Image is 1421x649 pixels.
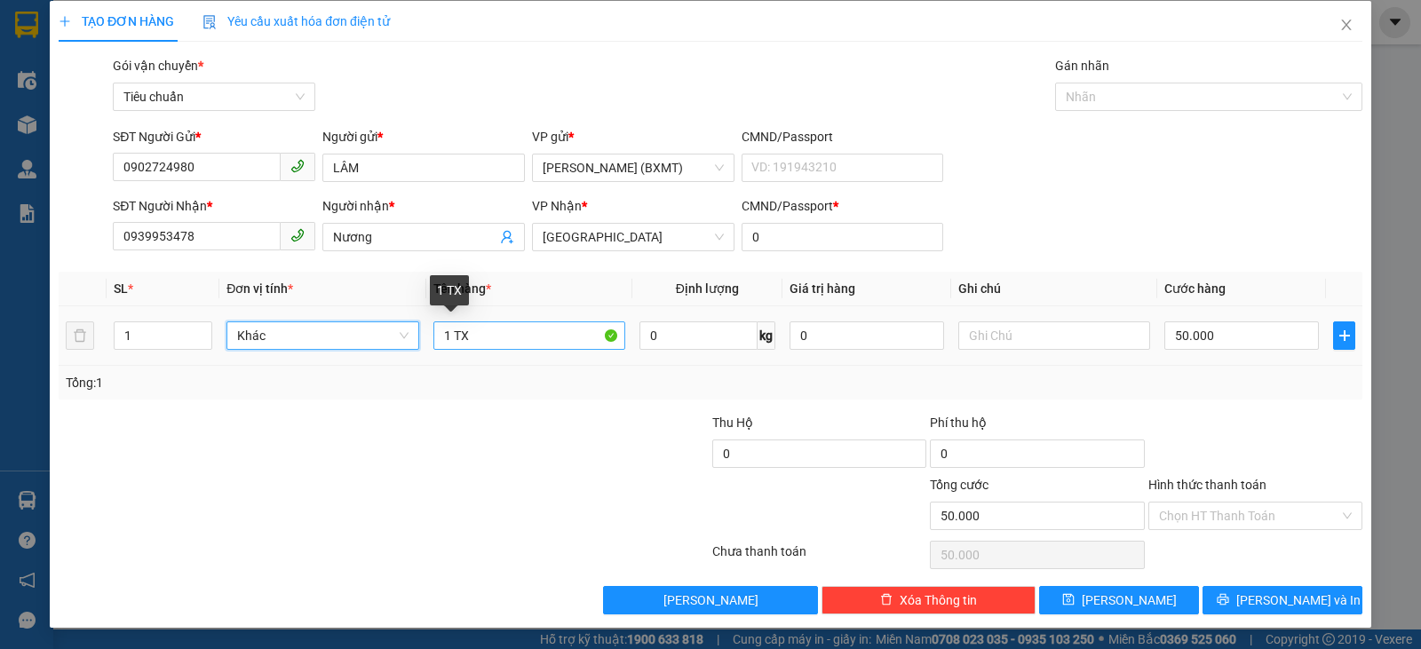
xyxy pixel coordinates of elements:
span: [PERSON_NAME] [663,590,758,610]
div: Người nhận [322,196,525,216]
span: Xóa Thông tin [900,590,977,610]
span: [PERSON_NAME] [1082,590,1177,610]
button: plus [1333,321,1355,350]
label: Gán nhãn [1055,59,1109,73]
button: Close [1322,1,1371,51]
span: Tổng cước [930,478,988,492]
span: close [1339,18,1354,32]
input: Ghi Chú [958,321,1150,350]
span: Cước hàng [1164,281,1226,296]
div: Phí thu hộ [930,413,1144,439]
span: save [1062,593,1075,607]
span: VP Nhận [532,199,582,213]
span: Định lượng [676,281,739,296]
span: TẠO ĐƠN HÀNG [59,14,174,28]
span: Giá trị hàng [790,281,855,296]
button: deleteXóa Thông tin [822,586,1036,614]
span: Hồ Chí Minh (BXMT) [543,154,724,181]
div: CMND/Passport [742,196,944,216]
button: delete [66,321,94,350]
div: Tổng: 1 [66,373,550,392]
span: user-add [500,230,514,244]
div: Người gửi [322,127,525,146]
span: phone [290,159,305,173]
span: plus [59,15,71,28]
span: plus [1334,328,1354,343]
span: delete [880,593,893,607]
span: Yêu cầu xuất hóa đơn điện tử [202,14,390,28]
th: Ghi chú [951,272,1157,306]
span: Tuy Hòa [543,224,724,250]
span: SL [114,281,128,296]
input: VD: Bàn, Ghế [433,321,625,350]
div: SĐT Người Nhận [113,196,315,216]
button: printer[PERSON_NAME] và In [1203,586,1362,614]
label: Hình thức thanh toán [1148,478,1266,492]
img: icon [202,15,217,29]
div: CMND/Passport [742,127,944,146]
div: 1 TX [430,275,469,305]
span: phone [290,228,305,242]
button: save[PERSON_NAME] [1039,586,1199,614]
button: [PERSON_NAME] [603,586,817,614]
span: Tên hàng [433,281,491,296]
div: SĐT Người Gửi [113,127,315,146]
span: Khác [237,322,408,349]
span: Gói vận chuyển [113,59,203,73]
span: Thu Hộ [712,416,753,430]
span: Tiêu chuẩn [123,83,305,110]
input: 0 [790,321,944,350]
span: Đơn vị tính [226,281,293,296]
span: printer [1217,593,1229,607]
span: [PERSON_NAME] và In [1236,590,1361,610]
span: kg [758,321,775,350]
div: Chưa thanh toán [710,542,928,573]
div: VP gửi [532,127,734,146]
